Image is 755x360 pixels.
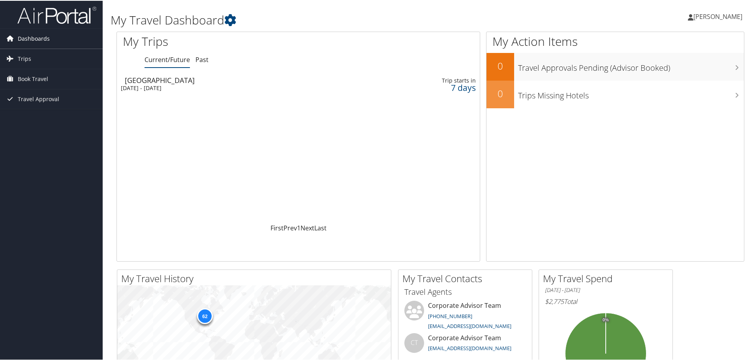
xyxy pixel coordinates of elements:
span: Dashboards [18,28,50,48]
h3: Travel Approvals Pending (Advisor Booked) [518,58,744,73]
div: [GEOGRAPHIC_DATA] [125,76,355,83]
h1: My Travel Dashboard [111,11,537,28]
span: Travel Approval [18,89,59,108]
h2: My Travel History [121,271,391,285]
div: 62 [197,307,212,323]
h2: 0 [486,58,514,72]
div: Trip starts in [398,76,476,83]
h2: My Travel Spend [543,271,672,285]
h3: Travel Agents [404,286,526,297]
a: 0Trips Missing Hotels [486,80,744,107]
a: [PHONE_NUMBER] [428,312,472,319]
a: [PERSON_NAME] [688,4,750,28]
div: [DATE] - [DATE] [121,84,351,91]
tspan: 0% [603,317,609,322]
a: Last [314,223,327,232]
a: Prev [284,223,297,232]
a: [EMAIL_ADDRESS][DOMAIN_NAME] [428,344,511,351]
li: Corporate Advisor Team [400,332,530,358]
h1: My Trips [123,32,323,49]
a: 1 [297,223,300,232]
h2: My Travel Contacts [402,271,532,285]
h6: [DATE] - [DATE] [545,286,667,293]
a: [EMAIL_ADDRESS][DOMAIN_NAME] [428,322,511,329]
span: [PERSON_NAME] [693,11,742,20]
li: Corporate Advisor Team [400,300,530,332]
h2: 0 [486,86,514,100]
div: 7 days [398,83,476,90]
a: Past [195,55,208,63]
img: airportal-logo.png [17,5,96,24]
h3: Trips Missing Hotels [518,85,744,100]
span: Trips [18,48,31,68]
span: $2,775 [545,296,564,305]
h1: My Action Items [486,32,744,49]
a: Next [300,223,314,232]
a: 0Travel Approvals Pending (Advisor Booked) [486,52,744,80]
a: First [270,223,284,232]
div: CT [404,332,424,352]
span: Book Travel [18,68,48,88]
a: Current/Future [145,55,190,63]
h6: Total [545,296,667,305]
